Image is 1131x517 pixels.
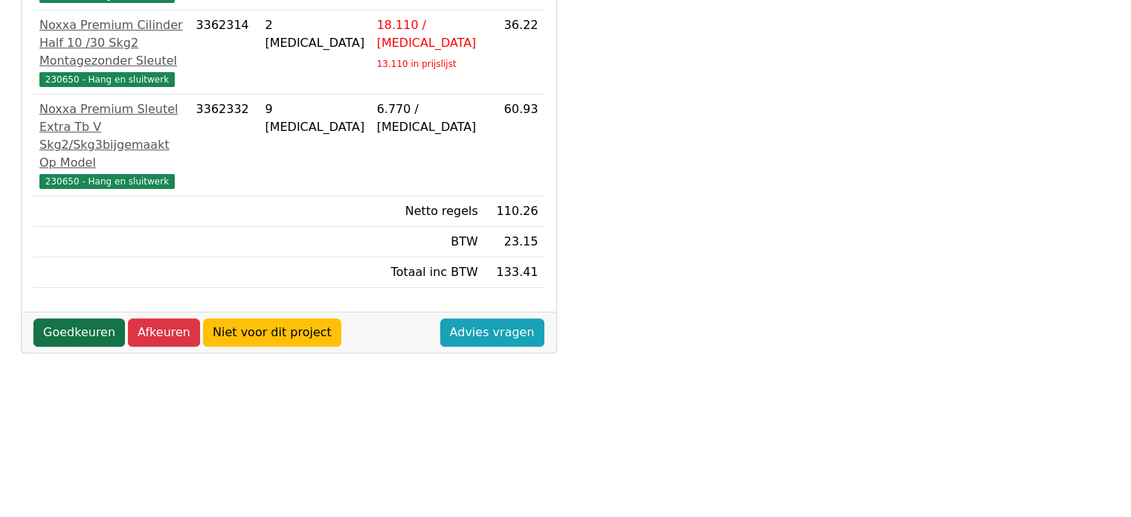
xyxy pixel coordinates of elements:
[39,72,175,87] span: 230650 - Hang en sluitwerk
[484,196,544,227] td: 110.26
[128,318,200,347] a: Afkeuren
[39,100,184,172] div: Noxxa Premium Sleutel Extra Tb V Skg2/Skg3bijgemaakt Op Model
[484,227,544,257] td: 23.15
[39,174,175,189] span: 230650 - Hang en sluitwerk
[371,227,484,257] td: BTW
[484,257,544,288] td: 133.41
[265,16,364,52] div: 2 [MEDICAL_DATA]
[190,94,260,196] td: 3362332
[440,318,544,347] a: Advies vragen
[371,257,484,288] td: Totaal inc BTW
[190,10,260,94] td: 3362314
[39,100,184,190] a: Noxxa Premium Sleutel Extra Tb V Skg2/Skg3bijgemaakt Op Model230650 - Hang en sluitwerk
[377,59,457,69] sub: 13.110 in prijslijst
[377,16,478,52] div: 18.110 / [MEDICAL_DATA]
[377,100,478,136] div: 6.770 / [MEDICAL_DATA]
[39,16,184,88] a: Noxxa Premium Cilinder Half 10 /30 Skg2 Montagezonder Sleutel230650 - Hang en sluitwerk
[371,196,484,227] td: Netto regels
[39,16,184,70] div: Noxxa Premium Cilinder Half 10 /30 Skg2 Montagezonder Sleutel
[33,318,125,347] a: Goedkeuren
[203,318,341,347] a: Niet voor dit project
[484,94,544,196] td: 60.93
[265,100,364,136] div: 9 [MEDICAL_DATA]
[484,10,544,94] td: 36.22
